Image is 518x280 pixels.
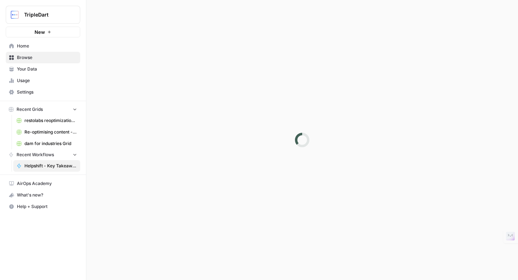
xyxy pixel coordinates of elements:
span: TripleDart [24,11,68,18]
span: Help + Support [17,203,77,210]
img: TripleDart Logo [8,8,21,21]
button: New [6,27,80,37]
a: Settings [6,86,80,98]
span: Browse [17,54,77,61]
button: What's new? [6,189,80,201]
button: Help + Support [6,201,80,212]
span: Settings [17,89,77,95]
a: restolabs reoptimizations aug [13,115,80,126]
span: Re-optimising content - revenuegrid Grid [24,129,77,135]
div: What's new? [6,190,80,200]
span: Helpshift - Key Takeaways [24,163,77,169]
span: Recent Workflows [17,152,54,158]
button: Workspace: TripleDart [6,6,80,24]
a: Home [6,40,80,52]
span: restolabs reoptimizations aug [24,117,77,124]
a: Re-optimising content - revenuegrid Grid [13,126,80,138]
span: Usage [17,77,77,84]
button: Recent Grids [6,104,80,115]
span: Home [17,43,77,49]
span: dam for industries Grid [24,140,77,147]
a: Usage [6,75,80,86]
button: Recent Workflows [6,149,80,160]
span: Recent Grids [17,106,43,113]
span: Your Data [17,66,77,72]
a: Your Data [6,63,80,75]
a: Helpshift - Key Takeaways [13,160,80,172]
span: AirOps Academy [17,180,77,187]
a: Browse [6,52,80,63]
a: dam for industries Grid [13,138,80,149]
a: AirOps Academy [6,178,80,189]
span: New [35,28,45,36]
